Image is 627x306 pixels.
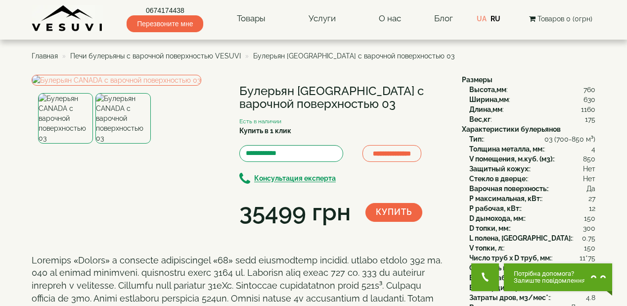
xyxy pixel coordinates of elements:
[369,7,411,30] a: О нас
[469,86,506,94] b: Высота,мм
[583,223,595,233] span: 300
[469,134,595,144] div: :
[588,194,595,204] span: 27
[469,194,595,204] div: :
[471,263,499,291] button: Get Call button
[586,184,595,194] span: Да
[544,134,595,144] span: 03 (700-850 м³)
[514,270,585,277] span: Потрібна допомога?
[469,145,544,153] b: Толщина металла, мм:
[469,244,503,252] b: V топки, л:
[477,15,487,23] a: UA
[469,144,595,154] div: :
[239,118,281,125] small: Есть в наличии
[469,213,595,223] div: :
[95,93,150,144] img: Булерьян CANADA с варочной поверхностью 03
[469,214,525,222] b: D дымохода, мм:
[591,144,595,154] span: 4
[469,114,595,124] div: :
[469,223,595,233] div: :
[469,283,595,293] div: :
[365,203,422,222] button: Купить
[514,277,585,284] span: Залиште повідомлення
[469,95,595,104] div: :
[38,93,93,144] img: Булерьян CANADA с варочной поверхностью 03
[584,213,595,223] span: 150
[239,126,291,136] label: Купить в 1 клик
[581,104,595,114] span: 1160
[254,175,336,183] b: Консультация експерта
[70,52,241,60] a: Печи булерьяны с варочной поверхностью VESUVI
[583,164,595,174] span: Нет
[469,264,576,272] b: Скорость нагрева воз., м3/мин:
[469,96,509,103] b: Ширина,мм
[469,184,595,194] div: :
[239,85,447,111] h1: Булерьян [GEOGRAPHIC_DATA] с варочной поверхностью 03
[586,293,595,303] span: 4.8
[582,233,595,243] span: 0.75
[469,234,572,242] b: L полена, [GEOGRAPHIC_DATA]:
[469,164,595,174] div: :
[583,95,595,104] span: 630
[469,263,595,273] div: :
[469,85,595,95] div: :
[434,13,453,23] a: Блог
[469,224,510,232] b: D топки, мм:
[491,15,500,23] a: RU
[227,7,275,30] a: Товары
[469,154,595,164] div: :
[469,115,491,123] b: Вес,кг
[469,155,554,163] b: V помещения, м.куб. (м3):
[253,52,454,60] span: Булерьян [GEOGRAPHIC_DATA] с варочной поверхностью 03
[589,204,595,213] span: 12
[469,243,595,253] div: :
[469,185,548,193] b: Варочная поверхность:
[469,165,530,173] b: Защитный кожух:
[469,135,483,143] b: Тип:
[504,263,612,291] button: Chat button
[469,284,539,292] b: Вес порции дров, кг:
[469,274,555,282] b: Время работы, порц. час:
[585,114,595,124] span: 175
[462,125,561,133] b: Характеристики булерьянов
[469,293,595,303] div: :
[469,233,595,243] div: :
[469,204,595,213] div: :
[127,5,203,15] a: 0674174438
[584,243,595,253] span: 150
[462,76,493,84] b: Размеры
[469,254,551,262] b: Число труб x D труб, мм:
[583,85,595,95] span: 760
[469,175,527,183] b: Стекло в дверце:
[32,75,201,86] img: Булерьян CANADA с варочной поверхностью 03
[583,154,595,164] span: 850
[469,174,595,184] div: :
[32,52,58,60] a: Главная
[580,253,595,263] span: 11*75
[469,204,521,212] b: P рабочая, кВт:
[32,5,103,32] img: content
[588,263,595,273] span: 27
[469,104,595,114] div: :
[299,7,346,30] a: Услуги
[537,15,592,23] span: Товаров 0 (0грн)
[239,196,351,229] div: 35499 грн
[469,105,502,113] b: Длина,мм
[583,174,595,184] span: Нет
[469,294,550,302] b: Затраты дров, м3/мес*:
[526,13,595,24] button: Товаров 0 (0грн)
[469,273,595,283] div: :
[127,15,203,32] span: Перезвоните мне
[469,253,595,263] div: :
[469,195,541,203] b: P максимальная, кВт:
